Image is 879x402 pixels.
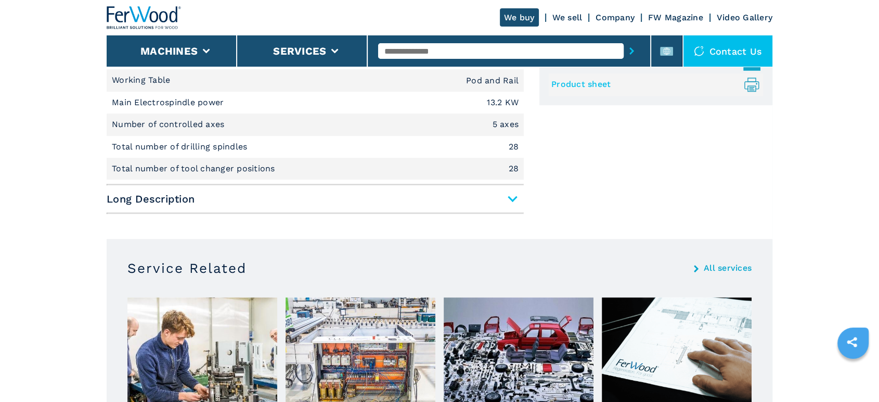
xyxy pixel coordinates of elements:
[551,76,755,93] a: Product sheet
[835,355,871,394] iframe: Chat
[500,8,539,27] a: We buy
[107,26,524,180] div: Short Description
[493,120,519,129] em: 5 axes
[596,12,635,22] a: Company
[839,329,865,355] a: sharethis
[273,45,326,57] button: Services
[112,163,278,174] p: Total number of tool changer positions
[140,45,198,57] button: Machines
[648,12,703,22] a: FW Magazine
[112,119,227,130] p: Number of controlled axes
[466,77,519,85] em: Pod and Rail
[683,35,773,67] div: Contact us
[717,12,772,22] a: Video Gallery
[107,6,182,29] img: Ferwood
[112,97,227,108] p: Main Electrospindle power
[487,98,519,107] em: 13.2 KW
[127,260,247,277] h3: Service Related
[112,141,250,153] p: Total number of drilling spindles
[112,74,173,86] p: Working Table
[509,143,519,151] em: 28
[552,12,583,22] a: We sell
[509,165,519,173] em: 28
[624,39,640,63] button: submit-button
[107,190,524,208] span: Long Description
[694,46,704,56] img: Contact us
[704,264,752,272] a: All services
